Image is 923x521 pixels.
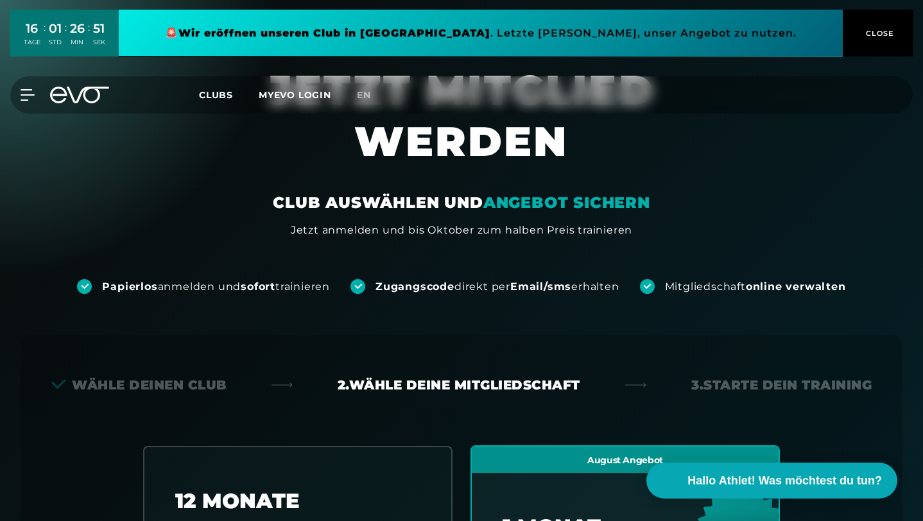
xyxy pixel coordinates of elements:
div: 16 [24,19,40,38]
span: Clubs [199,89,233,101]
div: direkt per erhalten [375,280,619,294]
button: CLOSE [843,10,913,56]
strong: Email/sms [510,280,571,293]
div: Mitgliedschaft [665,280,846,294]
strong: Papierlos [102,280,157,293]
div: CLUB AUSWÄHLEN UND [273,192,650,213]
button: Hallo Athlet! Was möchtest du tun? [646,463,897,499]
div: 01 [49,19,62,38]
div: Wähle deinen Club [51,376,227,394]
a: MYEVO LOGIN [259,89,331,101]
div: 3. Starte dein Training [691,376,872,394]
div: anmelden und trainieren [102,280,330,294]
em: ANGEBOT SICHERN [483,193,650,212]
div: STD [49,38,62,47]
div: Jetzt anmelden und bis Oktober zum halben Preis trainieren [291,223,632,238]
div: 2. Wähle deine Mitgliedschaft [338,376,580,394]
strong: online verwalten [746,280,846,293]
h1: JETZT MITGLIED WERDEN [166,64,757,192]
span: en [357,89,371,101]
div: MIN [70,38,85,47]
span: Hallo Athlet! Was möchtest du tun? [687,472,882,490]
a: en [357,88,386,103]
div: : [44,21,46,55]
div: SEK [93,38,105,47]
div: 26 [70,19,85,38]
div: : [65,21,67,55]
strong: Zugangscode [375,280,454,293]
a: Clubs [199,89,259,101]
div: : [88,21,90,55]
div: 51 [93,19,105,38]
div: TAGE [24,38,40,47]
span: CLOSE [863,28,894,39]
strong: sofort [241,280,275,293]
